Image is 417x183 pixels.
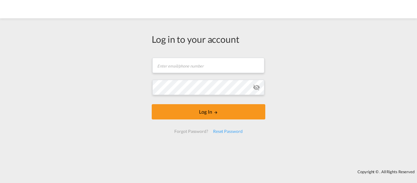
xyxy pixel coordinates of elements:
[152,104,265,119] button: LOGIN
[172,126,210,137] div: Forgot Password?
[211,126,245,137] div: Reset Password
[152,58,264,73] input: Enter email/phone number
[253,84,260,91] md-icon: icon-eye-off
[152,33,265,46] div: Log in to your account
